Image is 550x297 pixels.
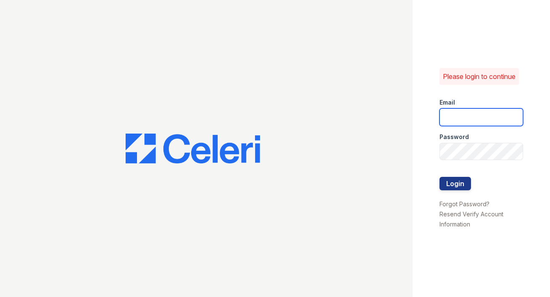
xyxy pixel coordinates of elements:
button: Login [439,177,471,190]
p: Please login to continue [443,71,516,81]
a: Resend Verify Account Information [439,210,503,228]
img: CE_Logo_Blue-a8612792a0a2168367f1c8372b55b34899dd931a85d93a1a3d3e32e68fde9ad4.png [126,134,260,164]
label: Password [439,133,469,141]
a: Forgot Password? [439,200,489,208]
label: Email [439,98,455,107]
